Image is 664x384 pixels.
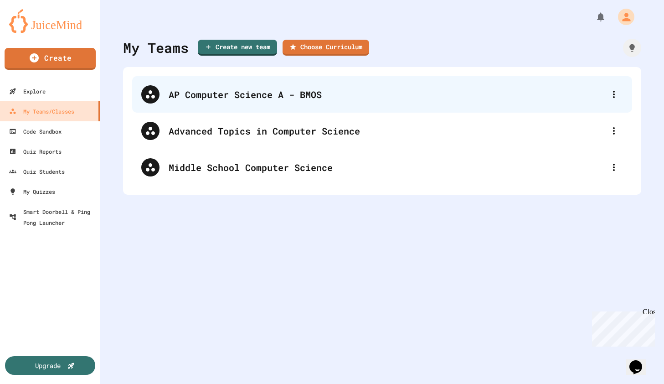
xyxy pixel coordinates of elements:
div: Code Sandbox [9,126,62,137]
a: Create new team [198,40,277,56]
div: Middle School Computer Science [132,149,632,186]
div: Advanced Topics in Computer Science [132,113,632,149]
a: Choose Curriculum [283,40,369,56]
div: My Teams [123,37,189,58]
div: Chat with us now!Close [4,4,63,58]
div: Middle School Computer Science [169,161,605,174]
iframe: chat widget [588,308,655,347]
div: Upgrade [35,361,61,370]
div: AP Computer Science A - BMOS [169,88,605,101]
div: AP Computer Science A - BMOS [132,76,632,113]
div: My Teams/Classes [9,106,74,117]
div: Smart Doorbell & Ping Pong Launcher [9,206,97,228]
a: Create [5,48,96,70]
div: Advanced Topics in Computer Science [169,124,605,138]
div: Quiz Students [9,166,65,177]
div: My Quizzes [9,186,55,197]
div: How it works [623,39,641,57]
div: Quiz Reports [9,146,62,157]
div: My Notifications [578,9,608,25]
iframe: chat widget [626,348,655,375]
div: Explore [9,86,46,97]
div: My Account [608,6,637,27]
img: logo-orange.svg [9,9,91,33]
